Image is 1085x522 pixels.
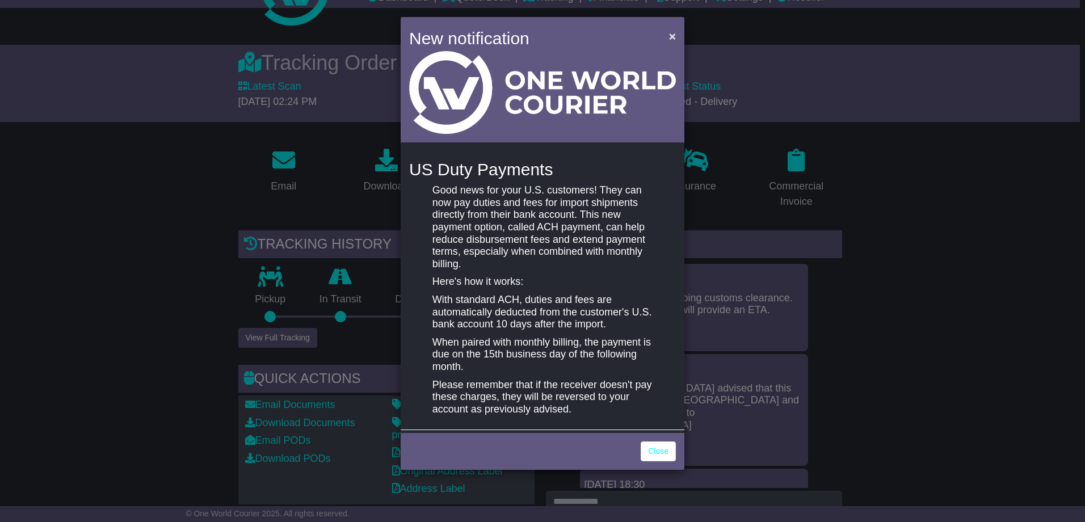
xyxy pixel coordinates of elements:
[409,26,653,51] h4: New notification
[432,184,653,270] p: Good news for your U.S. customers! They can now pay duties and fees for import shipments directly...
[432,276,653,288] p: Here's how it works:
[663,24,682,48] button: Close
[409,51,676,134] img: Light
[641,441,676,461] a: Close
[432,294,653,331] p: With standard ACH, duties and fees are automatically deducted from the customer's U.S. bank accou...
[432,379,653,416] p: Please remember that if the receiver doesn't pay these charges, they will be reversed to your acc...
[409,160,676,179] h4: US Duty Payments
[432,336,653,373] p: When paired with monthly billing, the payment is due on the 15th business day of the following mo...
[669,30,676,43] span: ×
